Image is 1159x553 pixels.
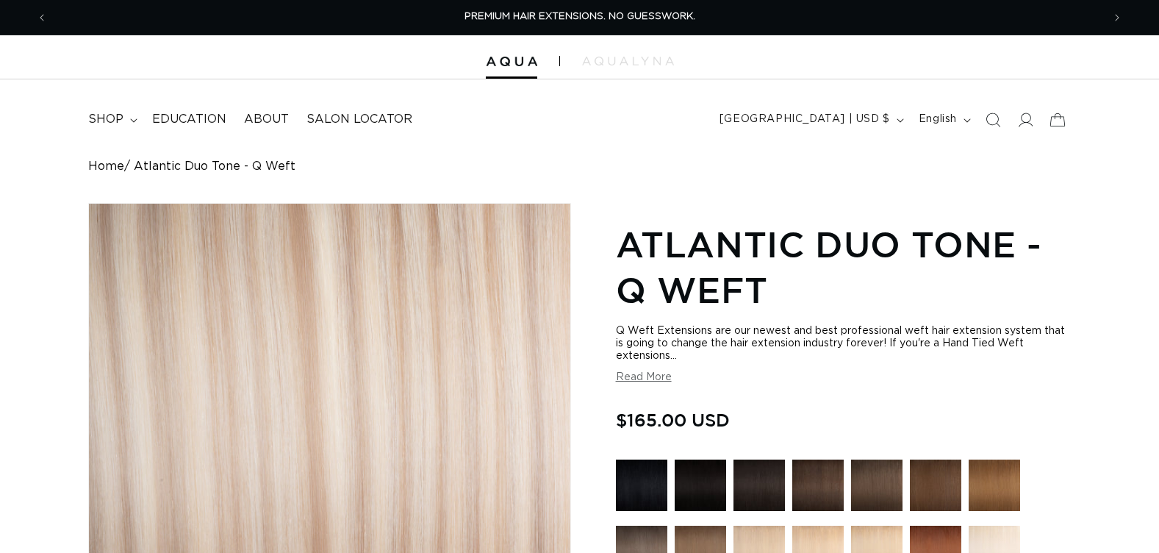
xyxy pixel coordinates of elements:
span: [GEOGRAPHIC_DATA] | USD $ [720,112,890,127]
summary: Search [977,104,1009,136]
a: 1B Soft Black - Q Weft [733,460,785,518]
img: 1N Natural Black - Q Weft [675,460,726,511]
span: shop [88,112,123,127]
span: Atlantic Duo Tone - Q Weft [134,160,295,174]
a: 1N Natural Black - Q Weft [675,460,726,518]
span: Education [152,112,226,127]
img: Aqua Hair Extensions [486,57,537,67]
summary: shop [79,103,143,136]
nav: breadcrumbs [88,160,1071,174]
button: English [910,106,977,134]
a: 2 Dark Brown - Q Weft [792,460,844,518]
img: 1B Soft Black - Q Weft [733,460,785,511]
a: Home [88,160,124,174]
a: 1 Black - Q Weft [616,460,667,518]
a: 4AB Medium Ash Brown - Q Weft [851,460,903,518]
a: Salon Locator [298,103,421,136]
span: $165.00 USD [616,406,730,434]
a: 4 Medium Brown - Q Weft [910,460,961,518]
a: Education [143,103,235,136]
button: [GEOGRAPHIC_DATA] | USD $ [711,106,910,134]
button: Previous announcement [26,4,58,32]
button: Next announcement [1101,4,1133,32]
img: aqualyna.com [582,57,674,65]
img: 6 Light Brown - Q Weft [969,460,1020,511]
span: About [244,112,289,127]
img: 4 Medium Brown - Q Weft [910,460,961,511]
span: English [919,112,957,127]
span: Salon Locator [306,112,412,127]
a: About [235,103,298,136]
img: 4AB Medium Ash Brown - Q Weft [851,460,903,511]
span: PREMIUM HAIR EXTENSIONS. NO GUESSWORK. [464,12,695,21]
h1: Atlantic Duo Tone - Q Weft [616,221,1071,313]
button: Read More [616,371,672,384]
img: 1 Black - Q Weft [616,460,667,511]
img: 2 Dark Brown - Q Weft [792,460,844,511]
div: Q Weft Extensions are our newest and best professional weft hair extension system that is going t... [616,325,1071,363]
a: 6 Light Brown - Q Weft [969,460,1020,518]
